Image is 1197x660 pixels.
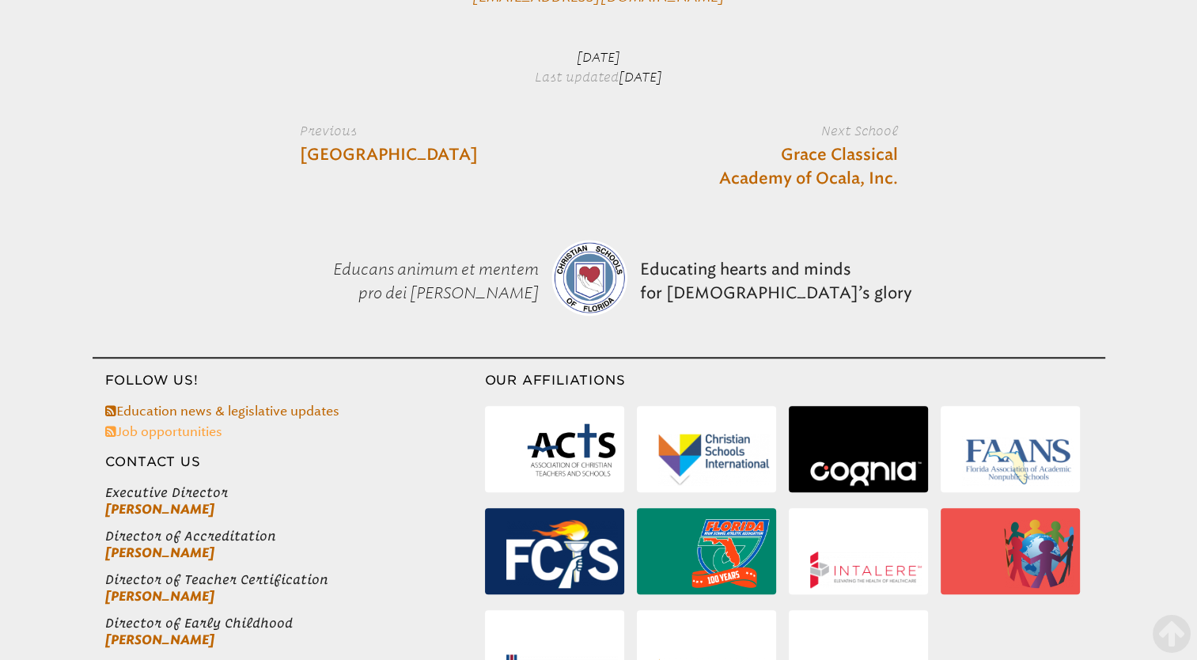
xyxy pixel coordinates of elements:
[1004,519,1074,588] img: International Alliance for School Accreditation
[105,424,222,439] a: Job opportunities
[810,552,922,588] img: Intalere
[577,50,620,65] span: [DATE]
[105,502,214,517] a: [PERSON_NAME]
[279,218,545,344] p: Educans animum et mentem pro dei [PERSON_NAME]
[962,436,1074,485] img: Florida Association of Academic Nonpublic Schools
[105,589,214,604] a: [PERSON_NAME]
[105,404,339,419] a: Education news & legislative updates
[105,632,214,647] a: [PERSON_NAME]
[810,461,922,486] img: Cognia
[105,571,485,588] span: Director of Teacher Certification
[300,143,478,167] a: [GEOGRAPHIC_DATA]
[525,417,617,486] img: Association of Christian Teachers & Schools
[506,520,618,588] img: Florida Council of Independent Schools
[300,121,528,140] label: Previous
[485,371,1105,390] h3: Our Affiliations
[105,528,485,544] span: Director of Accreditation
[658,434,770,486] img: Christian Schools International
[105,615,485,632] span: Director of Early Childhood
[669,143,898,191] a: Grace Classical Academy of Ocala, Inc.
[433,35,765,93] p: Last updated
[93,453,485,472] h3: Contact Us
[691,519,770,588] img: Florida High School Athletic Association
[105,545,214,560] a: [PERSON_NAME]
[93,371,485,390] h3: Follow Us!
[669,121,898,140] label: Next School
[105,484,485,501] span: Executive Director
[634,218,919,344] p: Educating hearts and minds for [DEMOGRAPHIC_DATA]’s glory
[619,70,662,85] span: [DATE]
[551,240,627,316] img: csf-logo-web-colors.png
